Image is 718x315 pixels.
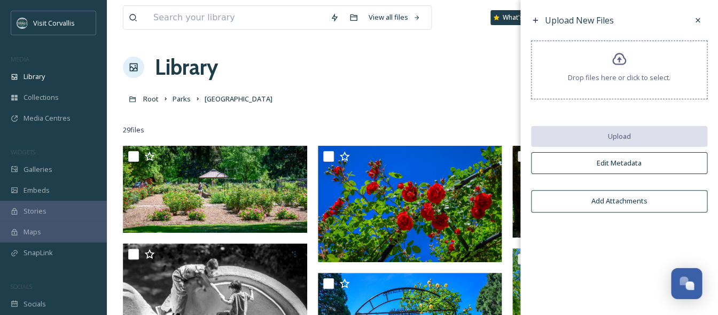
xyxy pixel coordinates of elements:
button: Edit Metadata [531,152,707,174]
span: Socials [24,299,46,309]
button: Add Attachments [531,190,707,212]
span: Embeds [24,185,50,195]
span: Root [143,94,159,104]
img: visit-corvallis-badge-dark-blue-orange%281%29.png [17,18,28,28]
span: [GEOGRAPHIC_DATA] [205,94,272,104]
span: Drop files here or click to select. [568,73,670,83]
a: View all files [363,7,426,28]
a: Root [143,92,159,105]
span: 29 file s [123,125,144,135]
span: Media Centres [24,113,71,123]
button: Open Chat [671,268,702,299]
a: Parks [173,92,191,105]
img: Avery Park (6).jpg [123,146,307,233]
span: Parks [173,94,191,104]
span: MEDIA [11,55,29,63]
span: Galleries [24,164,52,175]
span: Stories [24,206,46,216]
span: Upload New Files [545,14,614,26]
span: SnapLink [24,248,53,258]
input: Search your library [148,6,325,29]
button: Upload [531,126,707,147]
img: Avery Park (5).jpg [318,146,502,262]
span: Visit Corvallis [33,18,75,28]
span: Collections [24,92,59,103]
span: Library [24,72,45,82]
a: What's New [490,10,544,25]
a: Library [155,51,218,83]
span: Maps [24,227,41,237]
span: WIDGETS [11,148,35,156]
a: [GEOGRAPHIC_DATA] [205,92,272,105]
img: Avery Park (2).jpg [512,146,697,237]
span: SOCIALS [11,282,32,290]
